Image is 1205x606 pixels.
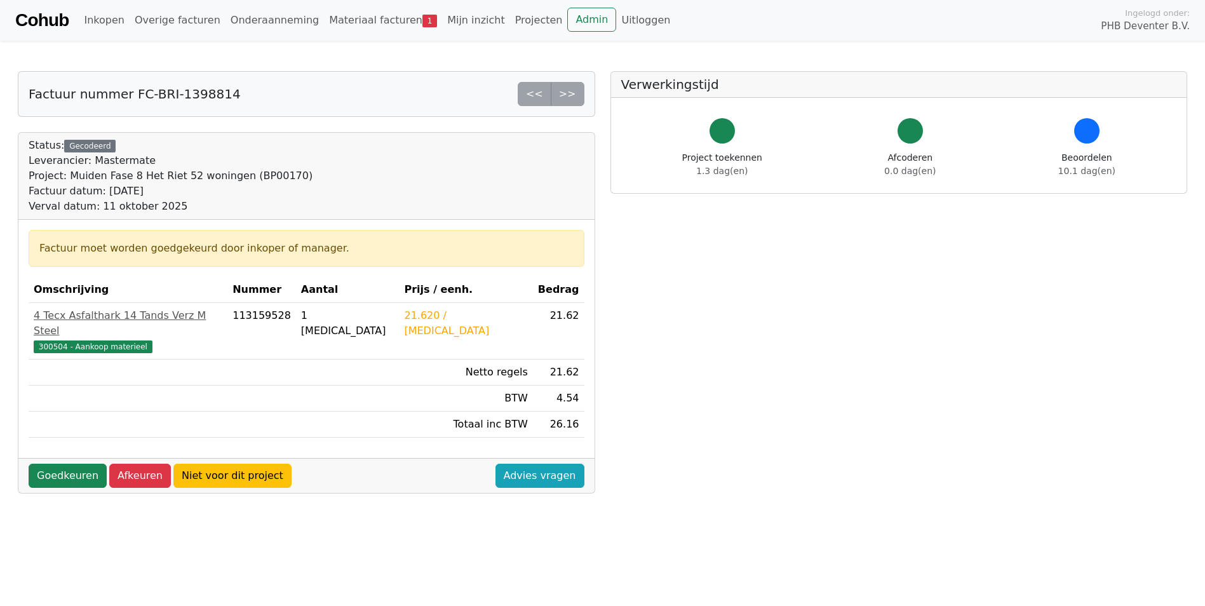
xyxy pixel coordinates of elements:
div: Factuur datum: [DATE] [29,184,313,199]
a: Cohub [15,5,69,36]
a: Overige facturen [130,8,226,33]
span: 1.3 dag(en) [696,166,748,176]
a: Niet voor dit project [173,464,292,488]
a: Admin [567,8,616,32]
a: 4 Tecx Asfalthark 14 Tands Verz M Steel300504 - Aankoop materieel [34,308,222,354]
td: Netto regels [399,360,532,386]
div: 4 Tecx Asfalthark 14 Tands Verz M Steel [34,308,222,339]
span: 300504 - Aankoop materieel [34,340,152,353]
th: Prijs / eenh. [399,277,532,303]
div: Afcoderen [884,151,936,178]
div: 21.620 / [MEDICAL_DATA] [404,308,527,339]
a: Onderaanneming [226,8,324,33]
span: 10.1 dag(en) [1058,166,1115,176]
th: Aantal [296,277,400,303]
td: 4.54 [533,386,584,412]
div: Leverancier: Mastermate [29,153,313,168]
a: Materiaal facturen1 [324,8,442,33]
a: Projecten [510,8,568,33]
th: Omschrijving [29,277,227,303]
div: Beoordelen [1058,151,1115,178]
span: PHB Deventer B.V. [1101,19,1190,34]
a: Inkopen [79,8,129,33]
div: Gecodeerd [64,140,116,152]
td: BTW [399,386,532,412]
td: 26.16 [533,412,584,438]
div: 1 [MEDICAL_DATA] [301,308,394,339]
div: Factuur moet worden goedgekeurd door inkoper of manager. [39,241,574,256]
div: Status: [29,138,313,214]
a: Uitloggen [616,8,675,33]
a: Goedkeuren [29,464,107,488]
td: 21.62 [533,360,584,386]
td: 21.62 [533,303,584,360]
td: 113159528 [227,303,296,360]
div: Verval datum: 11 oktober 2025 [29,199,313,214]
th: Bedrag [533,277,584,303]
span: Ingelogd onder: [1125,7,1190,19]
h5: Verwerkingstijd [621,77,1177,92]
h5: Factuur nummer FC-BRI-1398814 [29,86,241,102]
a: Mijn inzicht [442,8,510,33]
span: 0.0 dag(en) [884,166,936,176]
a: Advies vragen [495,464,584,488]
td: Totaal inc BTW [399,412,532,438]
a: Afkeuren [109,464,171,488]
div: Project toekennen [682,151,762,178]
div: Project: Muiden Fase 8 Het Riet 52 woningen (BP00170) [29,168,313,184]
span: 1 [422,15,437,27]
th: Nummer [227,277,296,303]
